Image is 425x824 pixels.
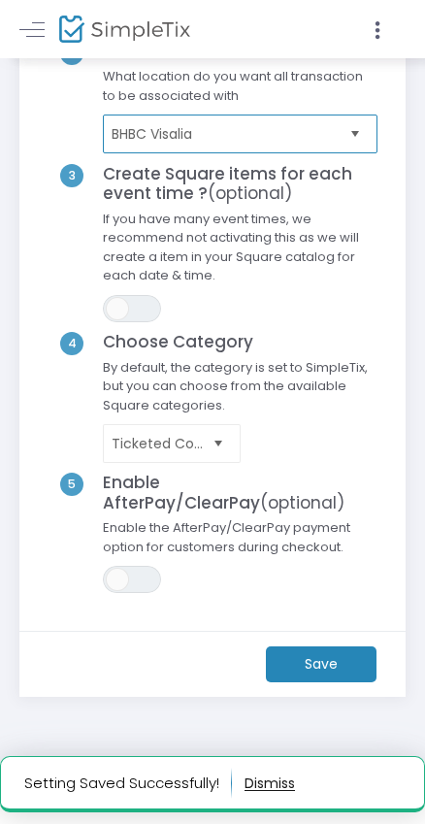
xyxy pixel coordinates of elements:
span: (optional) [260,491,344,514]
span: 3 [60,164,83,187]
span: BHBC Visalia [112,124,343,144]
h4: Enable AfterPay/ClearPay [93,473,387,512]
span: Enable the AfterPay/ClearPay payment option for customers during checkout. [93,518,387,566]
span: If you have many event times, we recommend not activating this as we will create a item in your S... [93,210,387,295]
button: Select [205,423,232,465]
span: 5 [60,473,83,496]
span: (optional) [208,181,292,205]
h4: Choose Category [93,332,387,351]
button: dismiss [245,768,295,799]
span: By default, the category is set to SimpleTix, but you can choose from the available Square catego... [93,358,387,425]
m-button: Save [266,646,376,682]
p: Setting Saved Successfully! [24,768,232,799]
h4: Create Square items for each event time ? [93,164,387,204]
button: Select [342,114,369,155]
span: What location do you want all transaction to be associated with [93,67,387,115]
h4: Choose Location [93,42,387,61]
span: 4 [60,332,83,355]
span: Ticketed Concerts & Events [112,434,205,453]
